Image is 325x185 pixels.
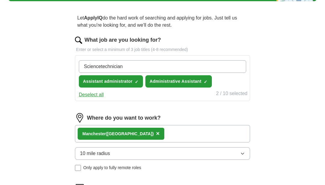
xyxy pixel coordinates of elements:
[150,78,201,85] span: Administrative Assistant
[156,130,160,137] span: ×
[82,131,101,136] strong: Manches
[145,75,212,88] button: Administrative Assistant✓
[83,78,132,85] span: Assistant administrator
[84,15,102,20] strong: ApplyIQ
[83,165,141,171] span: Only apply to fully remote roles
[75,147,250,160] button: 10 mile radius
[75,165,81,171] input: Only apply to fully remote roles
[75,12,250,31] p: Let do the hard work of searching and applying for jobs. Just tell us what you're looking for, an...
[156,129,160,138] button: ×
[85,36,161,44] label: What job are you looking for?
[75,37,82,44] img: search.png
[75,113,85,123] img: location.png
[216,90,247,98] div: 2 / 10 selected
[79,75,143,88] button: Assistant administrator✓
[79,91,104,98] button: Deselect all
[106,131,154,136] span: ([GEOGRAPHIC_DATA])
[79,60,246,73] input: Type a job title and press enter
[75,46,250,53] p: Enter or select a minimum of 3 job titles (4-8 recommended)
[135,79,138,84] span: ✓
[80,150,110,157] span: 10 mile radius
[82,131,154,137] div: ter
[204,79,207,84] span: ✓
[87,114,161,122] label: Where do you want to work?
